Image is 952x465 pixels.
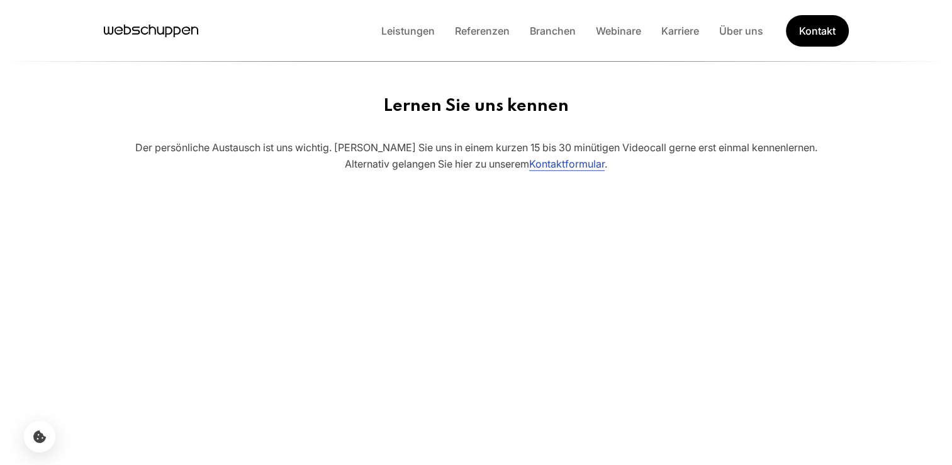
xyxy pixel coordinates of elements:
[371,25,445,37] a: Leistungen
[709,25,773,37] a: Über uns
[74,139,879,172] p: Der persönliche Austausch ist uns wichtig. [PERSON_NAME] Sie uns in einem kurzen 15 bis 30 minüti...
[586,25,651,37] a: Webinare
[445,25,520,37] a: Referenzen
[651,25,709,37] a: Karriere
[56,96,897,117] h3: Lernen Sie uns kennen
[104,21,198,40] a: Hauptseite besuchen
[520,25,586,37] a: Branchen
[529,158,605,170] a: Kontaktformular
[24,421,55,452] button: Cookie-Einstellungen öffnen
[785,13,849,48] a: Get Started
